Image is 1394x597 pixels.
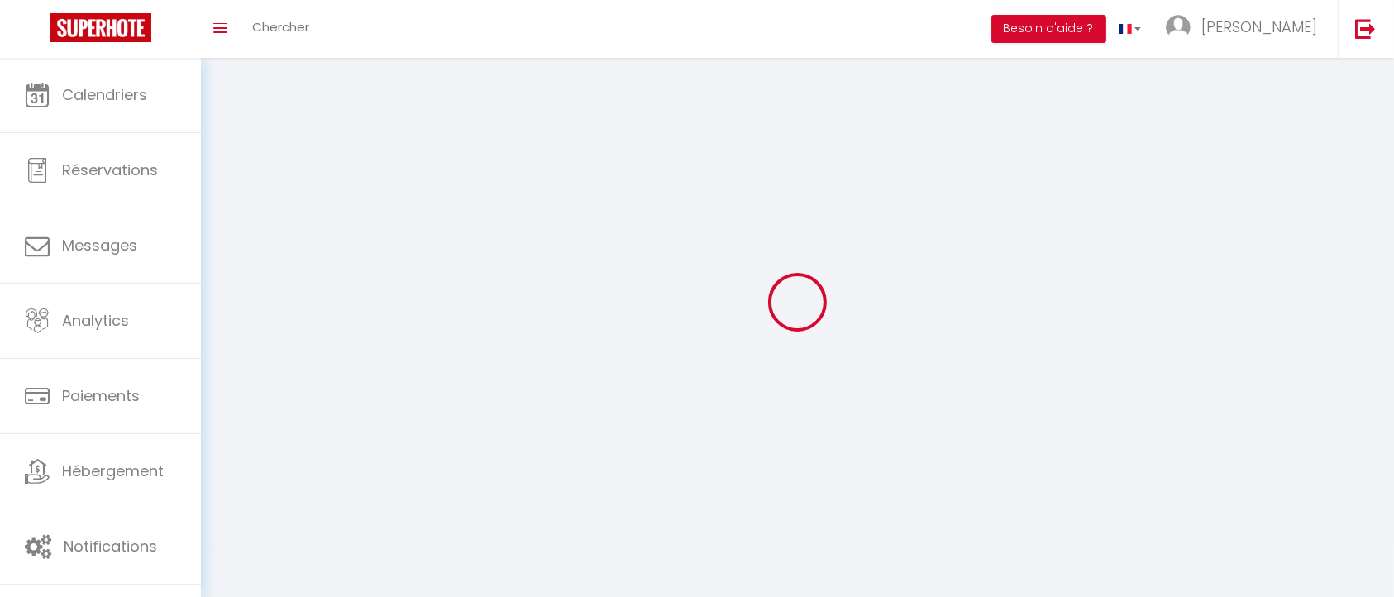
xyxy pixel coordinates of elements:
span: Calendriers [62,84,147,105]
span: Notifications [64,536,157,556]
img: Super Booking [50,13,151,42]
span: Analytics [62,310,129,331]
span: Réservations [62,160,158,180]
span: Chercher [252,18,309,36]
button: Ouvrir le widget de chat LiveChat [13,7,63,56]
span: [PERSON_NAME] [1201,17,1317,37]
img: logout [1355,18,1376,39]
button: Besoin d'aide ? [991,15,1106,43]
span: Paiements [62,385,140,406]
span: Messages [62,235,137,256]
img: ... [1166,15,1191,40]
span: Hébergement [62,461,164,481]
